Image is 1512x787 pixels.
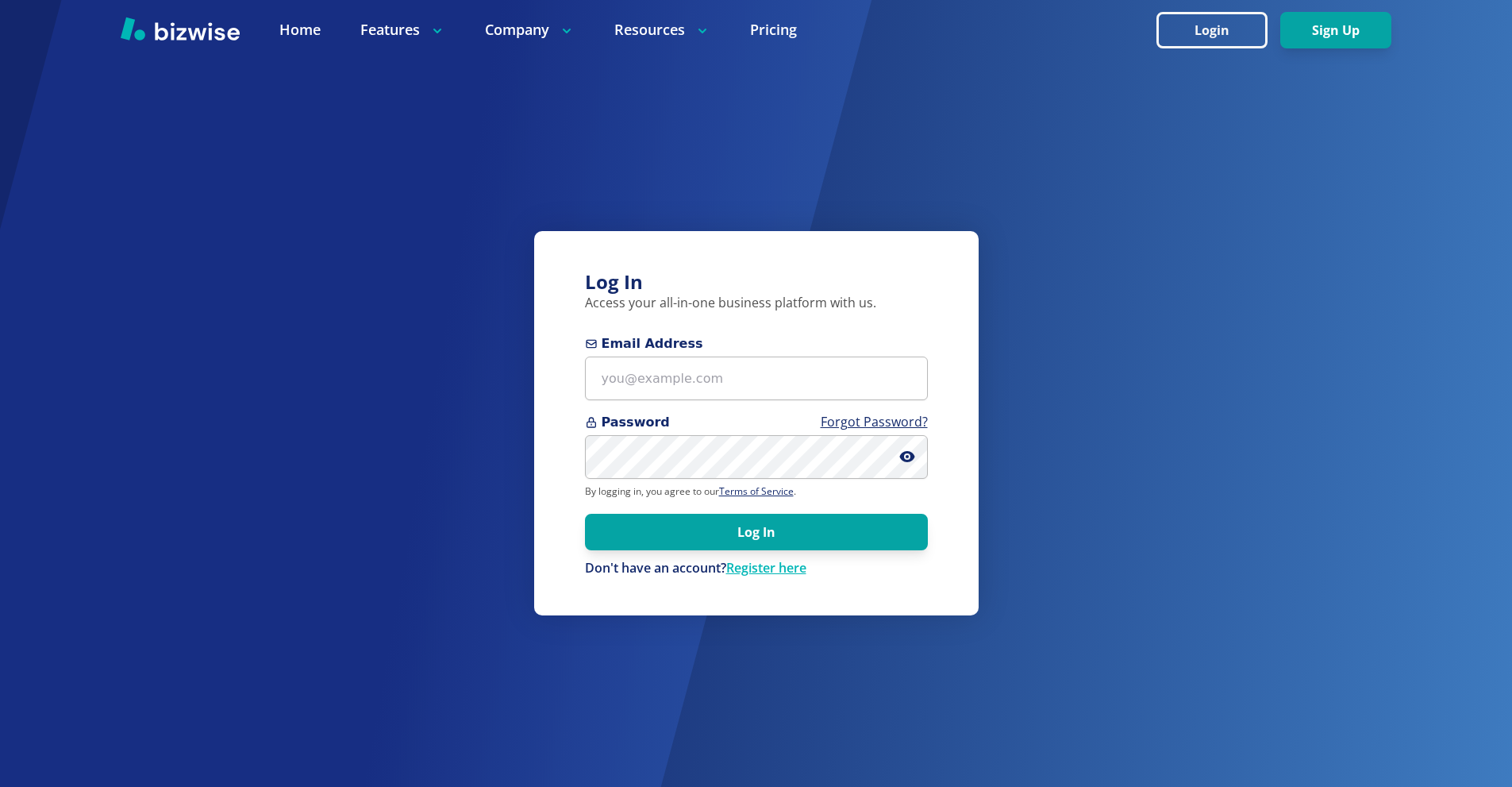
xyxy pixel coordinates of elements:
[1156,12,1268,48] button: Login
[1280,12,1391,48] button: Sign Up
[1156,23,1280,38] a: Login
[485,20,575,40] p: Company
[279,20,321,40] a: Home
[585,357,928,400] input: you@example.com
[1280,23,1391,38] a: Sign Up
[585,514,928,550] button: Log In
[614,20,710,40] p: Resources
[585,560,928,577] div: Don't have an account?Register here
[726,559,806,577] a: Register here
[585,560,928,577] p: Don't have an account?
[585,413,928,432] span: Password
[585,334,928,353] span: Email Address
[821,413,928,430] a: Forgot Password?
[121,17,240,41] img: Bizwise Logo
[585,295,928,312] p: Access your all-in-one business platform with us.
[360,20,445,40] p: Features
[750,20,797,40] a: Pricing
[585,269,928,295] h3: Log In
[719,484,794,498] a: Terms of Service
[585,485,928,498] p: By logging in, you agree to our .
